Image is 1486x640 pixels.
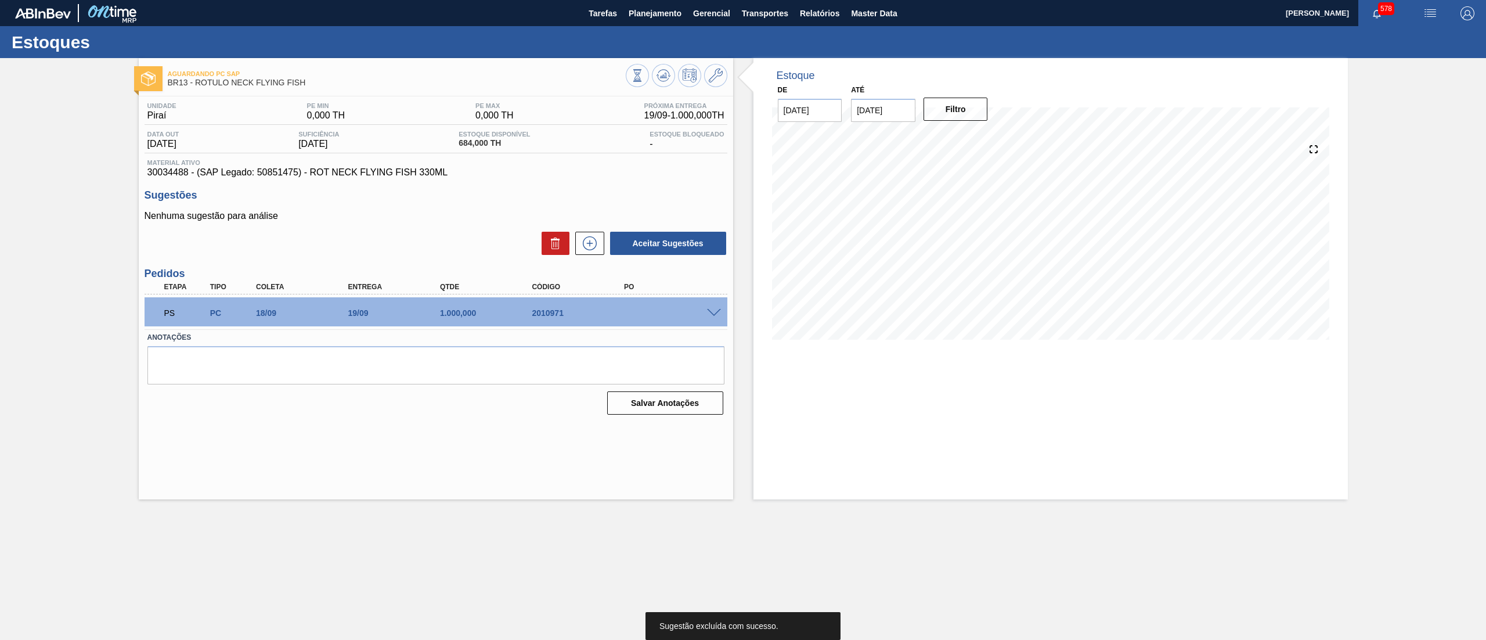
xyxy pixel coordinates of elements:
span: 578 [1378,2,1394,15]
img: TNhmsLtSVTkK8tSr43FrP2fwEKptu5GPRR3wAAAABJRU5ErkJggg== [15,8,71,19]
span: Suficiência [298,131,339,138]
h1: Estoques [12,35,218,49]
input: dd/mm/yyyy [778,99,842,122]
span: Data out [147,131,179,138]
div: Aguardando PC SAP [161,300,211,326]
button: Programar Estoque [678,64,701,87]
span: BR13 - ROTULO NECK FLYING FISH [168,78,626,87]
span: Tarefas [589,6,617,20]
div: Entrega [345,283,450,291]
button: Ir ao Master Data / Geral [704,64,727,87]
div: 18/09/2025 [253,308,358,318]
label: De [778,86,788,94]
span: Piraí [147,110,176,121]
span: 0,000 TH [307,110,345,121]
div: - [647,131,727,149]
span: PE MIN [307,102,345,109]
div: Aceitar Sugestões [604,231,727,256]
div: Coleta [253,283,358,291]
span: Estoque Bloqueado [650,131,724,138]
span: Material ativo [147,159,724,166]
span: Aguardando PC SAP [168,70,626,77]
button: Atualizar Gráfico [652,64,675,87]
img: Logout [1460,6,1474,20]
button: Visão Geral dos Estoques [626,64,649,87]
label: Anotações [147,329,724,346]
span: Transportes [742,6,788,20]
span: PE MAX [475,102,514,109]
div: Código [529,283,634,291]
span: Estoque Disponível [459,131,530,138]
div: Excluir Sugestões [536,232,569,255]
div: Tipo [207,283,257,291]
button: Salvar Anotações [607,391,723,415]
div: 19/09/2025 [345,308,450,318]
button: Aceitar Sugestões [610,232,726,255]
input: dd/mm/yyyy [851,99,915,122]
span: Sugestão excluída com sucesso. [659,621,778,631]
button: Filtro [924,98,988,121]
span: Relatórios [800,6,839,20]
div: Pedido de Compra [207,308,257,318]
p: PS [164,308,208,318]
div: 2010971 [529,308,634,318]
span: Master Data [851,6,897,20]
h3: Sugestões [145,189,727,202]
span: 19/09 - 1.000,000 TH [644,110,724,121]
span: 30034488 - (SAP Legado: 50851475) - ROT NECK FLYING FISH 330ML [147,167,724,178]
span: Unidade [147,102,176,109]
p: Nenhuma sugestão para análise [145,211,727,221]
span: Planejamento [629,6,681,20]
span: Gerencial [693,6,730,20]
span: Próxima Entrega [644,102,724,109]
div: Estoque [777,70,815,82]
h3: Pedidos [145,268,727,280]
label: Até [851,86,864,94]
div: Qtde [437,283,542,291]
span: [DATE] [298,139,339,149]
div: PO [621,283,726,291]
div: Etapa [161,283,211,291]
img: userActions [1423,6,1437,20]
img: Ícone [141,71,156,86]
span: 684,000 TH [459,139,530,148]
div: 1.000,000 [437,308,542,318]
span: [DATE] [147,139,179,149]
span: 0,000 TH [475,110,514,121]
button: Notificações [1358,5,1395,21]
div: Nova sugestão [569,232,604,255]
